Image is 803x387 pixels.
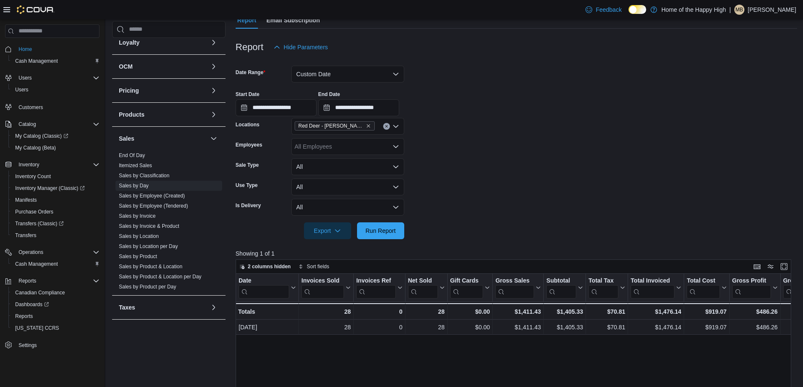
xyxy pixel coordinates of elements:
[119,203,188,209] a: Sales by Employee (Tendered)
[12,131,99,141] span: My Catalog (Classic)
[752,262,762,272] button: Keyboard shortcuts
[15,44,99,54] span: Home
[209,109,219,120] button: Products
[2,159,103,171] button: Inventory
[15,208,54,215] span: Purchase Orders
[631,322,681,332] div: $1,476.14
[15,102,46,112] a: Customers
[291,199,404,216] button: All
[119,86,139,95] h3: Pricing
[12,171,54,181] a: Inventory Count
[239,277,296,299] button: Date
[450,307,490,317] div: $0.00
[318,91,340,98] label: End Date
[236,262,294,272] button: 2 columns hidden
[307,263,329,270] span: Sort fields
[119,273,201,280] span: Sales by Product & Location per Day
[12,259,61,269] a: Cash Management
[236,162,259,168] label: Sale Type
[12,230,40,240] a: Transfers
[588,307,625,317] div: $70.81
[119,264,183,270] a: Sales by Product & Location
[2,275,103,287] button: Reports
[356,277,402,299] button: Invoices Ref
[366,123,371,128] button: Remove Red Deer - Bower Place - Fire & Flower from selection in this group
[236,42,263,52] h3: Report
[236,249,797,258] p: Showing 1 of 1
[495,322,541,332] div: $1,411.43
[12,207,99,217] span: Purchase Orders
[8,310,103,322] button: Reports
[5,40,99,373] nav: Complex example
[119,233,159,239] a: Sales by Location
[17,5,54,14] img: Cova
[15,301,49,308] span: Dashboards
[15,325,59,331] span: [US_STATE] CCRS
[631,307,681,317] div: $1,476.14
[301,307,351,317] div: 28
[119,233,159,240] span: Sales by Location
[8,218,103,230] a: Transfers (Classic)
[119,173,169,179] a: Sales by Classification
[15,119,99,129] span: Catalog
[119,263,183,270] span: Sales by Product & Location
[2,43,103,55] button: Home
[2,72,103,84] button: Users
[12,183,99,193] span: Inventory Manager (Classic)
[15,144,56,151] span: My Catalog (Beta)
[295,262,333,272] button: Sort fields
[392,123,399,130] button: Open list of options
[119,134,134,143] h3: Sales
[12,288,68,298] a: Canadian Compliance
[408,277,444,299] button: Net Sold
[119,182,149,189] span: Sales by Day
[19,121,36,128] span: Catalog
[119,172,169,179] span: Sales by Classification
[15,197,37,203] span: Manifests
[119,162,152,169] span: Itemized Sales
[15,73,99,83] span: Users
[298,122,364,130] span: Red Deer - [PERSON_NAME] Place - Fire & Flower
[119,253,157,260] span: Sales by Product
[408,307,444,317] div: 28
[8,182,103,194] a: Inventory Manager (Classic)
[119,38,140,47] h3: Loyalty
[301,277,351,299] button: Invoices Sold
[209,302,219,312] button: Taxes
[12,143,99,153] span: My Catalog (Beta)
[546,307,583,317] div: $1,405.33
[15,160,43,170] button: Inventory
[356,322,402,332] div: 0
[732,277,771,299] div: Gross Profit
[15,133,68,139] span: My Catalog (Classic)
[291,158,404,175] button: All
[765,262,776,272] button: Display options
[236,99,317,116] input: Press the down key to open a popover containing a calendar.
[628,5,646,14] input: Dark Mode
[119,152,145,159] span: End Of Day
[748,5,796,15] p: [PERSON_NAME]
[119,274,201,280] a: Sales by Product & Location per Day
[12,230,99,240] span: Transfers
[119,223,179,230] span: Sales by Invoice & Product
[119,193,185,199] a: Sales by Employee (Created)
[729,5,731,15] p: |
[284,43,328,51] span: Hide Parameters
[19,104,43,111] span: Customers
[301,277,344,285] div: Invoices Sold
[8,322,103,334] button: [US_STATE] CCRS
[495,277,541,299] button: Gross Sales
[8,130,103,142] a: My Catalog (Classic)
[295,121,375,131] span: Red Deer - Bower Place - Fire & Flower
[15,185,85,192] span: Inventory Manager (Classic)
[15,44,35,54] a: Home
[450,322,490,332] div: $0.00
[8,258,103,270] button: Cash Management
[304,222,351,239] button: Export
[588,277,618,299] div: Total Tax
[270,39,331,56] button: Hide Parameters
[734,5,744,15] div: Matthaeus Baalam
[732,322,778,332] div: $486.26
[732,307,778,317] div: $486.26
